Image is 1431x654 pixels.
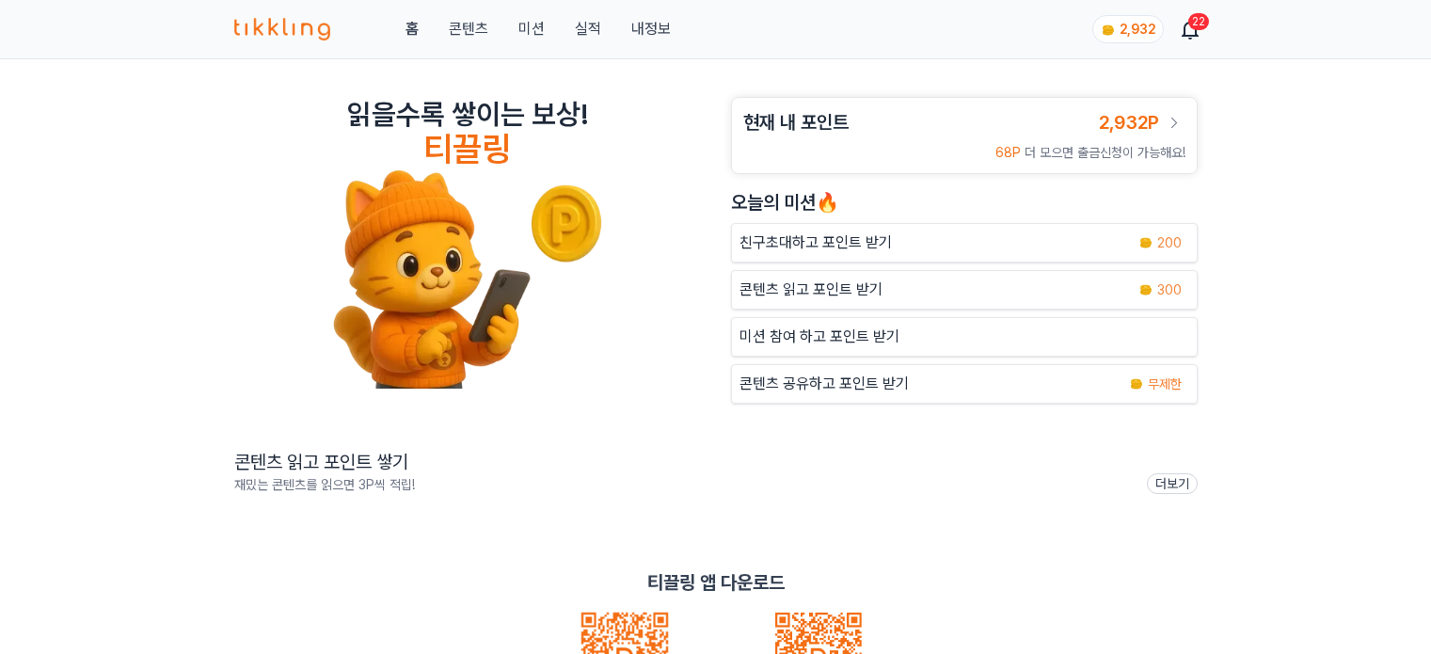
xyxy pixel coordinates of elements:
[332,168,603,389] img: tikkling_character
[1025,145,1185,160] span: 더 모으면 출금신청이 가능해요!
[449,18,488,40] a: 콘텐츠
[234,18,331,40] img: 티끌링
[1120,22,1155,37] span: 2,932
[1148,375,1182,393] span: 무제한
[1157,280,1182,299] span: 300
[731,364,1198,404] a: 콘텐츠 공유하고 포인트 받기 coin 무제한
[423,131,511,168] h4: 티끌링
[1099,111,1159,134] span: 2,932P
[1129,376,1144,391] img: coin
[739,326,899,348] p: 미션 참여 하고 포인트 받기
[1138,235,1153,250] img: coin
[743,109,849,136] h3: 현재 내 포인트
[731,223,1198,263] button: 친구초대하고 포인트 받기 coin 200
[1099,109,1185,136] a: 2,932P
[234,475,415,494] p: 재밌는 콘텐츠를 읽으면 3P씩 적립!
[631,18,671,40] a: 내정보
[1092,15,1160,43] a: coin 2,932
[731,317,1198,357] button: 미션 참여 하고 포인트 받기
[347,97,588,131] h2: 읽을수록 쌓이는 보상!
[405,18,419,40] a: 홈
[1188,13,1209,30] div: 22
[575,18,601,40] a: 실적
[995,145,1021,160] span: 68P
[1138,282,1153,297] img: coin
[739,279,882,301] p: 콘텐츠 읽고 포인트 받기
[1157,233,1182,252] span: 200
[1101,23,1116,38] img: coin
[234,449,415,475] h2: 콘텐츠 읽고 포인트 쌓기
[731,270,1198,310] a: 콘텐츠 읽고 포인트 받기 coin 300
[647,569,785,596] p: 티끌링 앱 다운로드
[518,18,545,40] button: 미션
[739,373,909,395] p: 콘텐츠 공유하고 포인트 받기
[731,189,1198,215] h2: 오늘의 미션🔥
[1147,473,1198,494] a: 더보기
[739,231,892,254] p: 친구초대하고 포인트 받기
[1183,18,1198,40] a: 22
